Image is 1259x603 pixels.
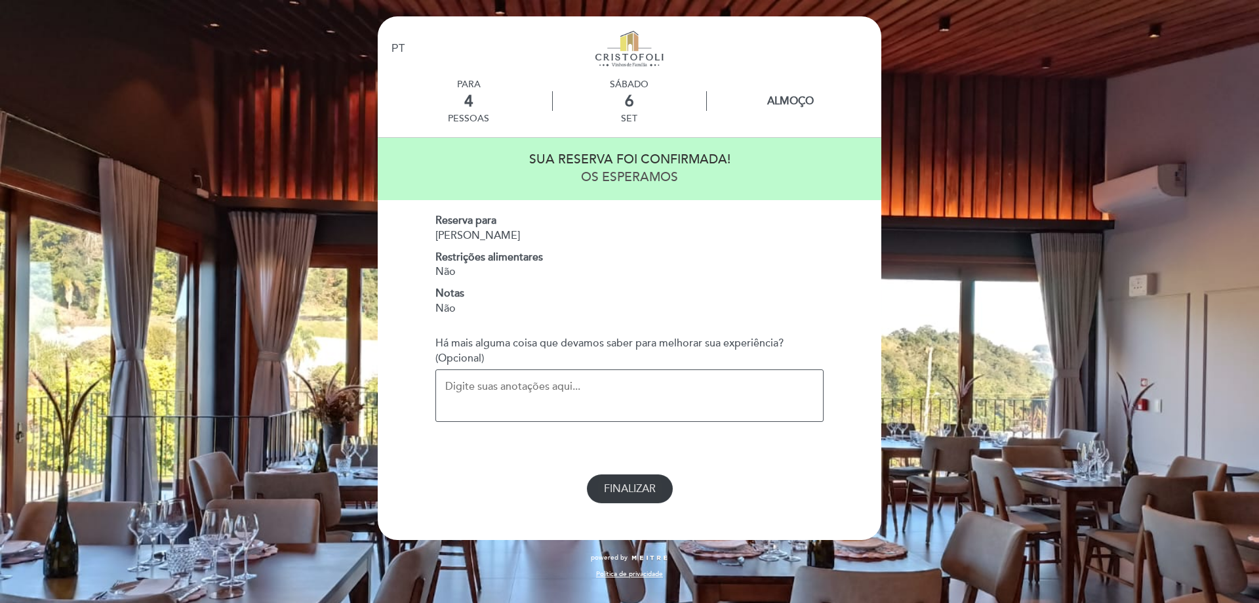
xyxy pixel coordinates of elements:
[767,94,814,108] div: Almoço
[435,301,824,316] div: Não
[390,151,869,169] div: SUA RESERVA FOI CONFIRMADA!
[435,264,824,280] div: Não
[591,553,628,562] span: powered by
[435,213,824,228] div: Reserva para
[553,113,706,124] div: set
[448,79,489,90] div: PARA
[591,553,668,562] a: powered by
[553,79,706,90] div: Sábado
[596,570,663,579] a: Política de privacidade
[448,113,489,124] div: pessoas
[390,169,869,186] div: OS ESPERAMOS
[435,286,824,301] div: Notas
[435,250,824,265] div: Restrições alimentares
[553,92,706,111] div: 6
[587,474,673,504] button: FINALIZAR
[435,336,824,366] label: Há mais alguma coisa que devamos saber para melhorar sua experiência? (Opcional)
[631,555,668,562] img: MEITRE
[604,482,656,495] span: FINALIZAR
[448,92,489,111] div: 4
[435,228,824,243] div: [PERSON_NAME]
